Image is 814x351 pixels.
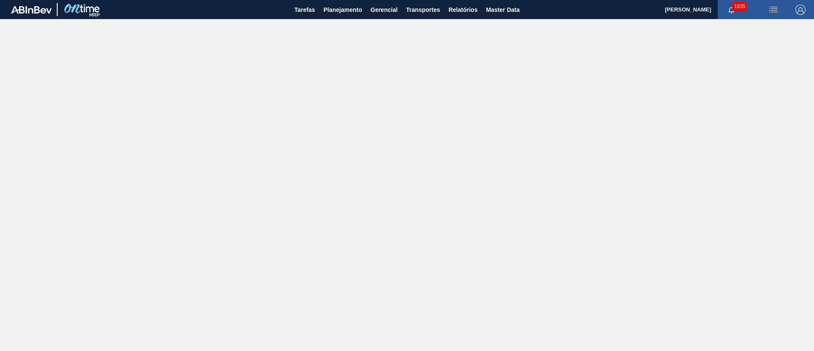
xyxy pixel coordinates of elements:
span: Master Data [486,5,519,15]
span: Gerencial [371,5,398,15]
button: Notificações [718,4,745,16]
span: Relatórios [449,5,477,15]
span: Tarefas [294,5,315,15]
img: TNhmsLtSVTkK8tSr43FrP2fwEKptu5GPRR3wAAAABJRU5ErkJggg== [11,6,52,14]
span: 1935 [732,2,747,11]
span: Transportes [406,5,440,15]
span: Planejamento [323,5,362,15]
img: userActions [768,5,778,15]
img: Logout [795,5,806,15]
